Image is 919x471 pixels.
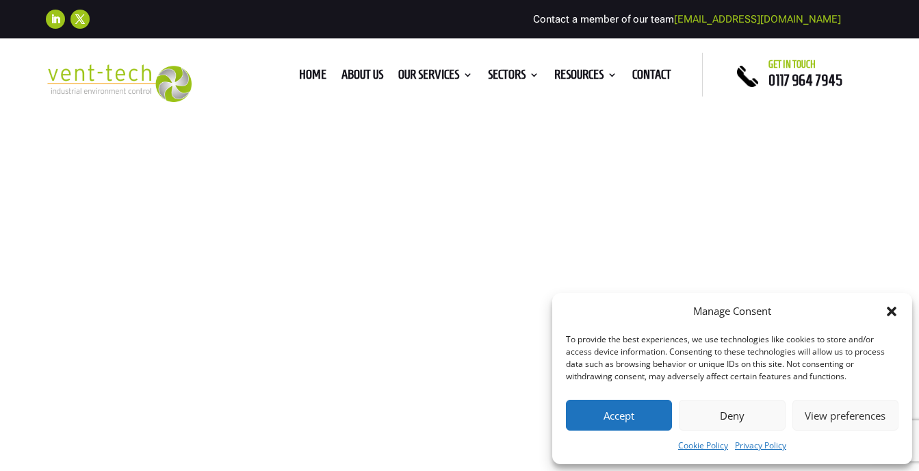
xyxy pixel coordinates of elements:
[299,70,326,85] a: Home
[533,13,841,25] span: Contact a member of our team
[46,10,65,29] a: Follow on LinkedIn
[554,70,617,85] a: Resources
[398,70,473,85] a: Our Services
[792,400,898,431] button: View preferences
[768,59,816,70] span: Get in touch
[566,333,897,383] div: To provide the best experiences, we use technologies like cookies to store and/or access device i...
[674,13,841,25] a: [EMAIL_ADDRESS][DOMAIN_NAME]
[679,400,785,431] button: Deny
[768,72,842,88] a: 0117 964 7945
[46,64,192,102] img: 2023-09-27T08_35_16.549ZVENT-TECH---Clear-background
[678,437,728,454] a: Cookie Policy
[735,437,786,454] a: Privacy Policy
[341,70,383,85] a: About us
[70,10,90,29] a: Follow on X
[632,70,671,85] a: Contact
[885,305,898,318] div: Close dialog
[488,70,539,85] a: Sectors
[566,400,672,431] button: Accept
[693,303,771,320] div: Manage Consent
